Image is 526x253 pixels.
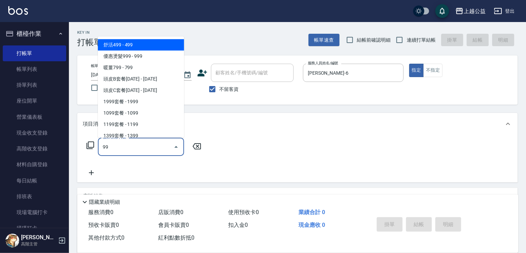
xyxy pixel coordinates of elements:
[98,73,184,85] span: 頭皮B套餐[DATE] - [DATE]
[83,120,103,128] p: 項目消費
[171,141,182,152] button: Close
[407,36,436,44] span: 連續打單結帳
[6,234,19,247] img: Person
[21,241,56,247] p: 高階主管
[91,69,176,81] input: YYYY/MM/DD hh:mm
[158,209,183,215] span: 店販消費 0
[229,209,259,215] span: 使用預收卡 0
[3,157,66,172] a: 材料自購登錄
[3,25,66,43] button: 櫃檯作業
[357,36,391,44] span: 結帳前確認明細
[88,222,119,228] span: 預收卡販賣 0
[308,61,338,66] label: 服務人員姓名/編號
[308,34,340,46] button: 帳單速查
[158,234,194,241] span: 紅利點數折抵 0
[88,234,124,241] span: 其他付款方式 0
[3,204,66,220] a: 現場電腦打卡
[453,4,488,18] button: 上越公益
[89,199,120,206] p: 隱藏業績明細
[229,222,248,228] span: 扣入金 0
[3,93,66,109] a: 座位開單
[3,77,66,93] a: 掛單列表
[491,5,518,18] button: 登出
[77,113,518,135] div: 項目消費
[179,67,196,83] button: Choose date, selected date is 2025-10-08
[98,39,184,51] span: 舒活499 - 499
[3,125,66,141] a: 現金收支登錄
[435,4,449,18] button: save
[3,141,66,157] a: 高階收支登錄
[77,38,102,47] h3: 打帳單
[98,107,184,119] span: 1099套餐 - 1099
[98,96,184,107] span: 1999套餐 - 1999
[98,85,184,96] span: 頭皮C套餐[DATE] - [DATE]
[98,119,184,130] span: 1199套餐 - 1199
[98,51,184,62] span: 優惠燙髮999 - 999
[3,109,66,125] a: 營業儀表板
[77,30,102,35] h2: Key In
[21,234,56,241] h5: [PERSON_NAME]
[299,209,325,215] span: 業績合計 0
[77,188,518,204] div: 店販銷售
[3,61,66,77] a: 帳單列表
[3,220,66,236] a: 掃碼打卡
[98,62,184,73] span: 暖薑799 - 799
[8,6,28,15] img: Logo
[91,63,105,68] label: 帳單日期
[158,222,189,228] span: 會員卡販賣 0
[423,64,443,77] button: 不指定
[83,193,103,200] p: 店販銷售
[3,45,66,61] a: 打帳單
[220,86,239,93] span: 不留客資
[409,64,424,77] button: 指定
[3,173,66,189] a: 每日結帳
[98,130,184,141] span: 1399套餐 - 1399
[3,189,66,204] a: 排班表
[88,209,113,215] span: 服務消費 0
[299,222,325,228] span: 現金應收 0
[464,7,486,15] div: 上越公益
